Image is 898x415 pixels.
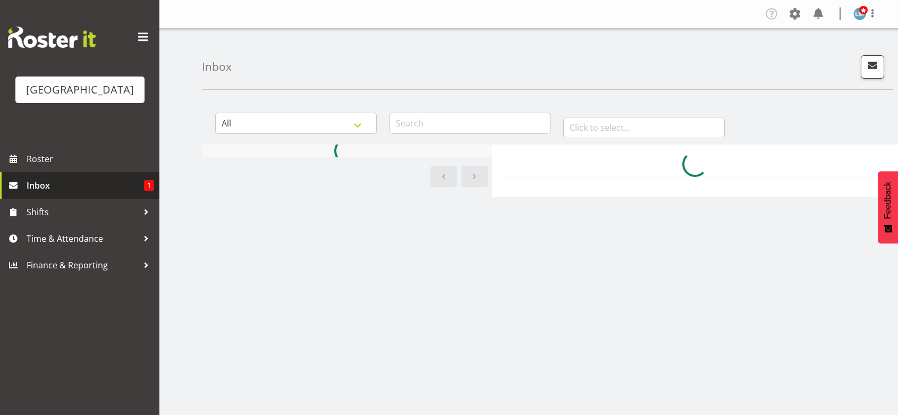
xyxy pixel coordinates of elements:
[878,171,898,243] button: Feedback - Show survey
[27,204,138,220] span: Shifts
[883,182,893,219] span: Feedback
[461,166,488,187] a: Next page
[853,7,866,20] img: lesley-mckenzie127.jpg
[26,82,134,98] div: [GEOGRAPHIC_DATA]
[563,117,725,138] input: Click to select...
[27,177,144,193] span: Inbox
[27,151,154,167] span: Roster
[27,231,138,247] span: Time & Attendance
[430,166,457,187] a: Previous page
[389,113,551,134] input: Search
[27,257,138,273] span: Finance & Reporting
[144,180,154,191] span: 1
[202,61,232,73] h4: Inbox
[8,27,96,48] img: Rosterit website logo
